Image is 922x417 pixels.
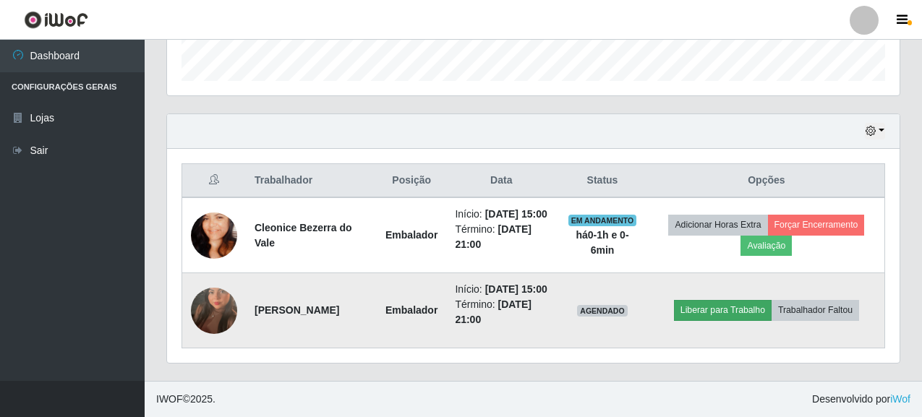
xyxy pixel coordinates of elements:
span: EM ANDAMENTO [568,215,637,226]
span: Desenvolvido por [812,392,910,407]
li: Início: [455,282,547,297]
th: Status [556,164,649,198]
th: Data [446,164,556,198]
strong: há 0-1 h e 0-6 min [576,229,628,256]
span: IWOF [156,393,183,405]
strong: Cleonice Bezerra do Vale [255,222,352,249]
button: Adicionar Horas Extra [668,215,767,235]
button: Forçar Encerramento [768,215,865,235]
li: Início: [455,207,547,222]
th: Trabalhador [246,164,377,198]
strong: Embalador [385,229,437,241]
th: Posição [377,164,446,198]
time: [DATE] 15:00 [485,208,547,220]
time: [DATE] 15:00 [485,283,547,295]
li: Término: [455,297,547,327]
img: 1755967732582.jpeg [191,270,237,352]
button: Trabalhador Faltou [772,300,859,320]
span: © 2025 . [156,392,215,407]
strong: [PERSON_NAME] [255,304,339,316]
th: Opções [649,164,885,198]
li: Término: [455,222,547,252]
img: CoreUI Logo [24,11,88,29]
strong: Embalador [385,304,437,316]
button: Liberar para Trabalho [674,300,772,320]
span: AGENDADO [577,305,628,317]
a: iWof [890,393,910,405]
button: Avaliação [740,236,792,256]
img: 1620185251285.jpeg [191,194,237,277]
